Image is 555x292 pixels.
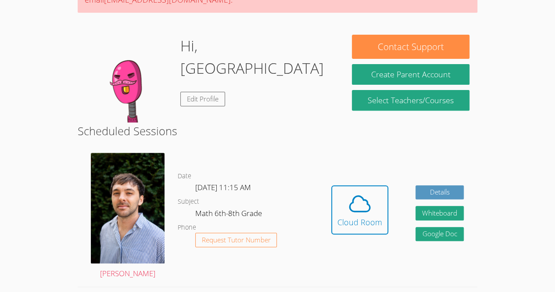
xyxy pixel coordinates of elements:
[91,153,165,280] a: [PERSON_NAME]
[337,216,382,228] div: Cloud Room
[178,222,196,233] dt: Phone
[195,182,251,192] span: [DATE] 11:15 AM
[78,123,477,139] h2: Scheduled Sessions
[178,171,191,182] dt: Date
[86,35,173,123] img: default.png
[352,35,469,59] button: Contact Support
[195,207,264,222] dd: Math 6th-8th Grade
[202,237,271,243] span: Request Tutor Number
[91,153,165,263] img: profile.jpg
[415,227,464,242] a: Google Doc
[195,233,277,247] button: Request Tutor Number
[180,35,336,79] h1: Hi, [GEOGRAPHIC_DATA]
[178,196,199,207] dt: Subject
[180,92,225,106] a: Edit Profile
[415,206,464,220] button: Whiteboard
[415,185,464,200] a: Details
[331,185,388,234] button: Cloud Room
[352,90,469,111] a: Select Teachers/Courses
[352,64,469,85] button: Create Parent Account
